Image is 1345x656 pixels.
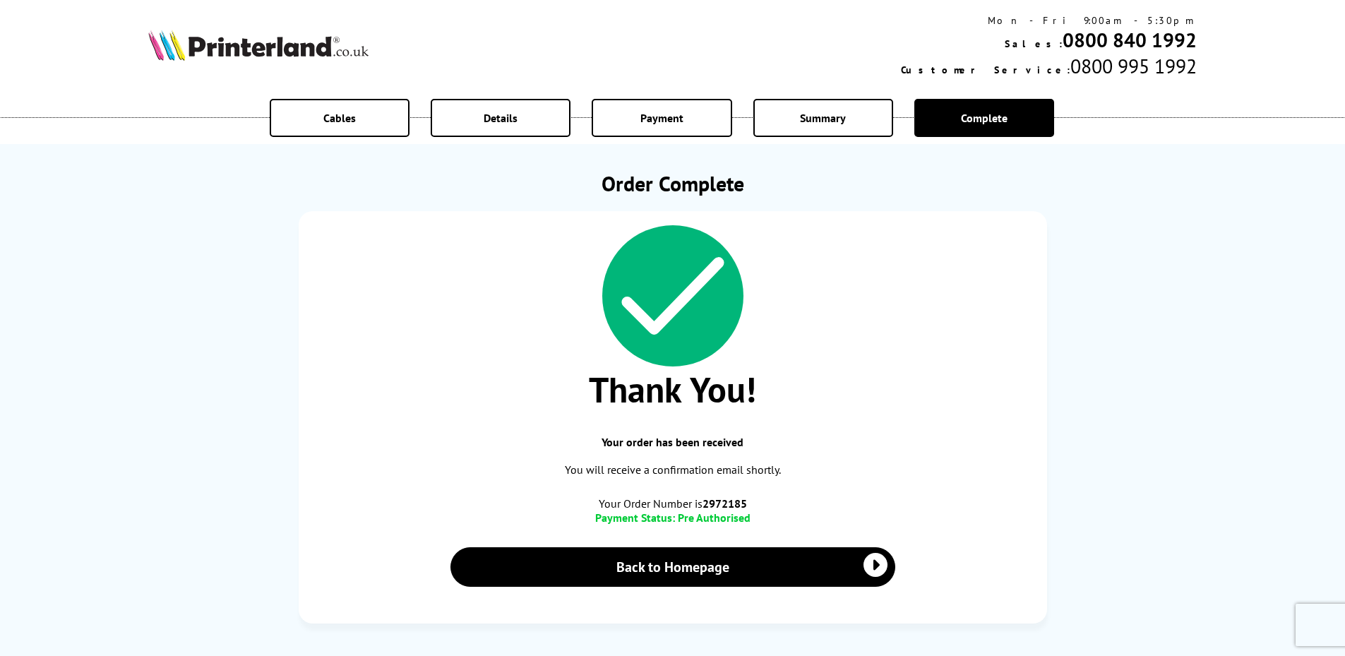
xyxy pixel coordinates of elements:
[313,460,1033,479] p: You will receive a confirmation email shortly.
[1005,37,1063,50] span: Sales:
[901,64,1070,76] span: Customer Service:
[484,111,518,125] span: Details
[595,511,675,525] span: Payment Status:
[299,169,1047,197] h1: Order Complete
[678,511,751,525] span: Pre Authorised
[640,111,683,125] span: Payment
[961,111,1008,125] span: Complete
[1063,27,1197,53] a: 0800 840 1992
[901,14,1197,27] div: Mon - Fri 9:00am - 5:30pm
[703,496,747,511] b: 2972185
[313,366,1033,412] span: Thank You!
[450,547,895,587] a: Back to Homepage
[1070,53,1197,79] span: 0800 995 1992
[148,30,369,61] img: Printerland Logo
[323,111,356,125] span: Cables
[800,111,846,125] span: Summary
[313,496,1033,511] span: Your Order Number is
[313,435,1033,449] span: Your order has been received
